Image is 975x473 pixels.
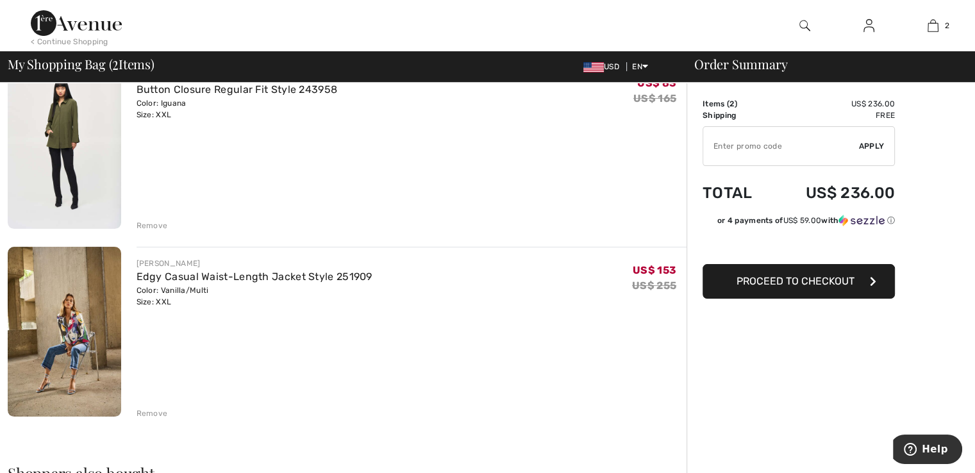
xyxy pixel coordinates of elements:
input: Promo code [703,127,859,165]
td: Total [703,171,771,215]
td: US$ 236.00 [771,98,895,110]
s: US$ 165 [633,92,676,104]
span: US$ 59.00 [783,216,821,225]
div: Remove [137,220,168,231]
div: < Continue Shopping [31,36,108,47]
img: My Bag [928,18,938,33]
img: 1ère Avenue [31,10,122,36]
td: Free [771,110,895,121]
div: Color: Vanilla/Multi Size: XXL [137,285,372,308]
span: 2 [112,54,119,71]
a: 2 [901,18,964,33]
iframe: Opens a widget where you can find more information [893,435,962,467]
img: My Info [863,18,874,33]
span: Proceed to Checkout [737,275,854,287]
iframe: PayPal-paypal [703,231,895,260]
span: EN [632,62,648,71]
div: [PERSON_NAME] [137,258,372,269]
span: Apply [859,140,885,152]
div: Order Summary [679,58,967,71]
div: Color: Iguana Size: XXL [137,97,338,120]
span: My Shopping Bag ( Items) [8,58,154,71]
span: USD [583,62,624,71]
span: US$ 153 [633,264,676,276]
img: search the website [799,18,810,33]
a: Edgy Casual Waist-Length Jacket Style 251909 [137,270,372,283]
a: Button Closure Regular Fit Style 243958 [137,83,338,95]
div: or 4 payments of with [717,215,895,226]
img: Edgy Casual Waist-Length Jacket Style 251909 [8,247,121,417]
td: Shipping [703,110,771,121]
button: Proceed to Checkout [703,264,895,299]
img: Sezzle [838,215,885,226]
td: Items ( ) [703,98,771,110]
s: US$ 255 [632,279,676,292]
div: Remove [137,408,168,419]
span: 2 [729,99,734,108]
div: or 4 payments ofUS$ 59.00withSezzle Click to learn more about Sezzle [703,215,895,231]
span: US$ 83 [637,77,676,89]
a: Sign In [853,18,885,34]
td: US$ 236.00 [771,171,895,215]
img: Button Closure Regular Fit Style 243958 [8,60,121,229]
img: US Dollar [583,62,604,72]
span: 2 [945,20,949,31]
